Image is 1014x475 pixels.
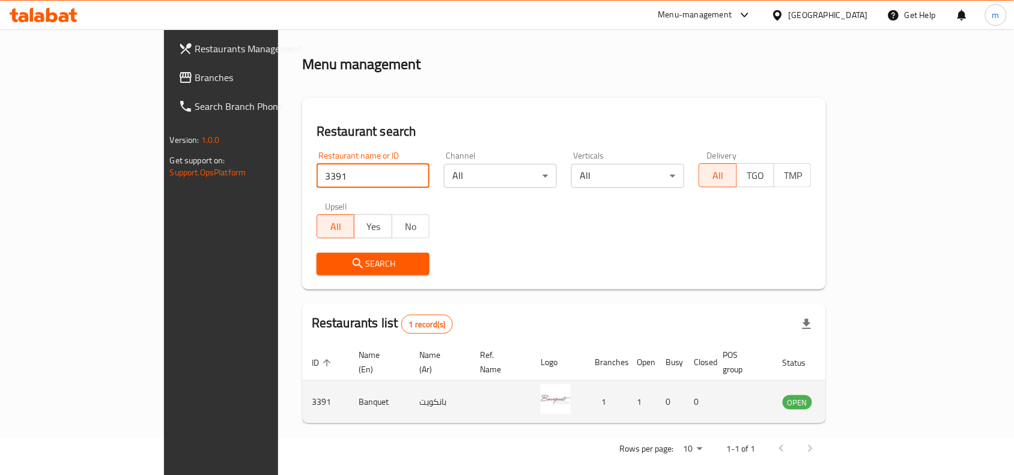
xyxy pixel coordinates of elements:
[685,381,714,423] td: 0
[685,344,714,381] th: Closed
[619,441,673,456] p: Rows per page:
[169,92,333,121] a: Search Branch Phone
[322,218,350,235] span: All
[723,348,759,377] span: POS group
[302,55,420,74] h2: Menu management
[169,34,333,63] a: Restaurants Management
[444,164,557,188] div: All
[699,163,736,187] button: All
[325,202,347,211] label: Upsell
[359,348,395,377] span: Name (En)
[627,381,656,423] td: 1
[585,381,627,423] td: 1
[783,395,812,410] div: OPEN
[704,167,732,184] span: All
[326,256,420,271] span: Search
[170,165,246,180] a: Support.OpsPlatform
[656,381,685,423] td: 0
[789,8,868,22] div: [GEOGRAPHIC_DATA]
[742,167,770,184] span: TGO
[201,132,220,148] span: 1.0.0
[349,381,410,423] td: Banquet
[678,440,707,458] div: Rows per page:
[317,253,430,275] button: Search
[401,315,454,334] div: Total records count
[736,163,774,187] button: TGO
[317,214,354,238] button: All
[302,344,878,423] table: enhanced table
[345,16,350,31] li: /
[779,167,807,184] span: TMP
[480,348,517,377] span: Ref. Name
[658,8,732,22] div: Menu-management
[792,310,821,339] div: Export file
[627,344,656,381] th: Open
[774,163,812,187] button: TMP
[992,8,1000,22] span: m
[571,164,684,188] div: All
[359,218,387,235] span: Yes
[317,164,430,188] input: Search for restaurant name or ID..
[169,63,333,92] a: Branches
[312,355,335,370] span: ID
[392,214,430,238] button: No
[312,314,453,334] h2: Restaurants list
[317,123,812,141] h2: Restaurant search
[170,153,225,168] span: Get support on:
[541,384,571,414] img: Banquet
[707,151,737,160] label: Delivery
[397,218,425,235] span: No
[170,132,199,148] span: Version:
[585,344,627,381] th: Branches
[783,355,822,370] span: Status
[419,348,456,377] span: Name (Ar)
[410,381,470,423] td: بانكويت
[402,319,453,330] span: 1 record(s)
[726,441,755,456] p: 1-1 of 1
[354,16,434,31] span: Menu management
[531,344,585,381] th: Logo
[195,70,324,85] span: Branches
[656,344,685,381] th: Busy
[195,41,324,56] span: Restaurants Management
[354,214,392,238] button: Yes
[195,99,324,113] span: Search Branch Phone
[783,396,812,410] span: OPEN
